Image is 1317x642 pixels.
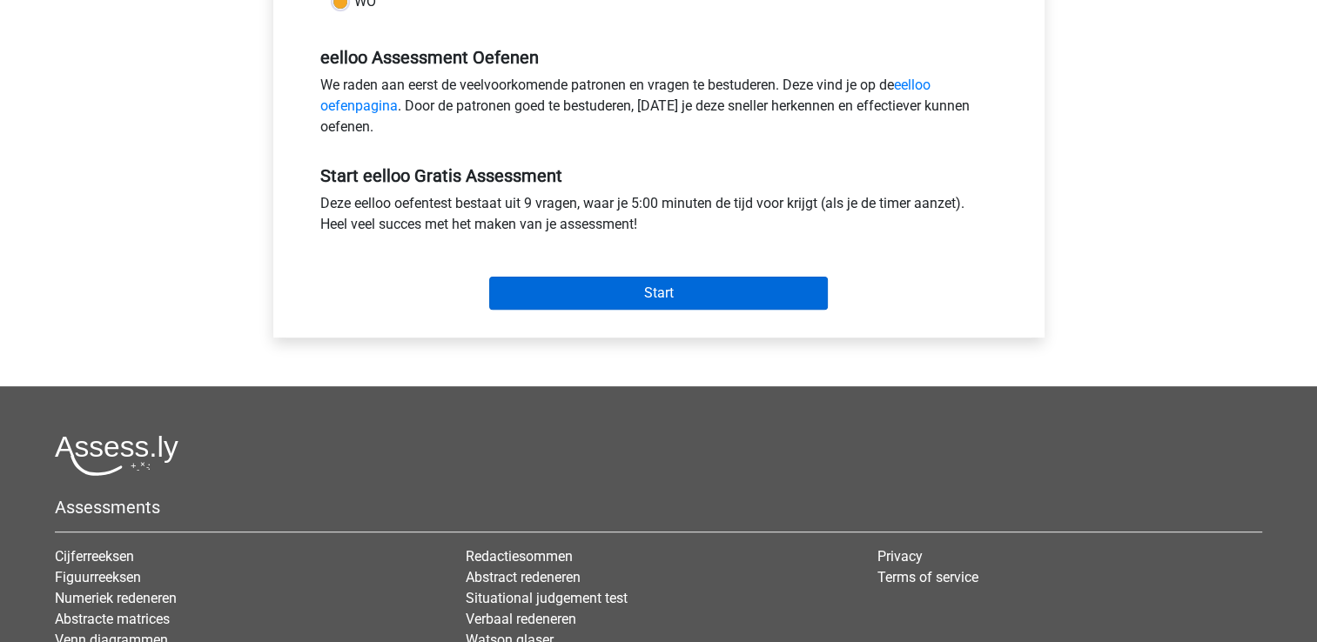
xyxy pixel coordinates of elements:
[877,569,978,585] a: Terms of service
[55,548,134,565] a: Cijferreeksen
[55,497,1262,518] h5: Assessments
[489,277,828,310] input: Start
[466,611,576,627] a: Verbaal redeneren
[877,548,923,565] a: Privacy
[55,435,178,476] img: Assessly logo
[466,548,573,565] a: Redactiesommen
[466,590,628,606] a: Situational judgement test
[55,611,170,627] a: Abstracte matrices
[55,569,141,585] a: Figuurreeksen
[320,47,998,68] h5: eelloo Assessment Oefenen
[307,75,1011,144] div: We raden aan eerst de veelvoorkomende patronen en vragen te bestuderen. Deze vind je op de . Door...
[55,590,177,606] a: Numeriek redeneren
[307,193,1011,242] div: Deze eelloo oefentest bestaat uit 9 vragen, waar je 5:00 minuten de tijd voor krijgt (als je de t...
[320,165,998,186] h5: Start eelloo Gratis Assessment
[466,569,581,585] a: Abstract redeneren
